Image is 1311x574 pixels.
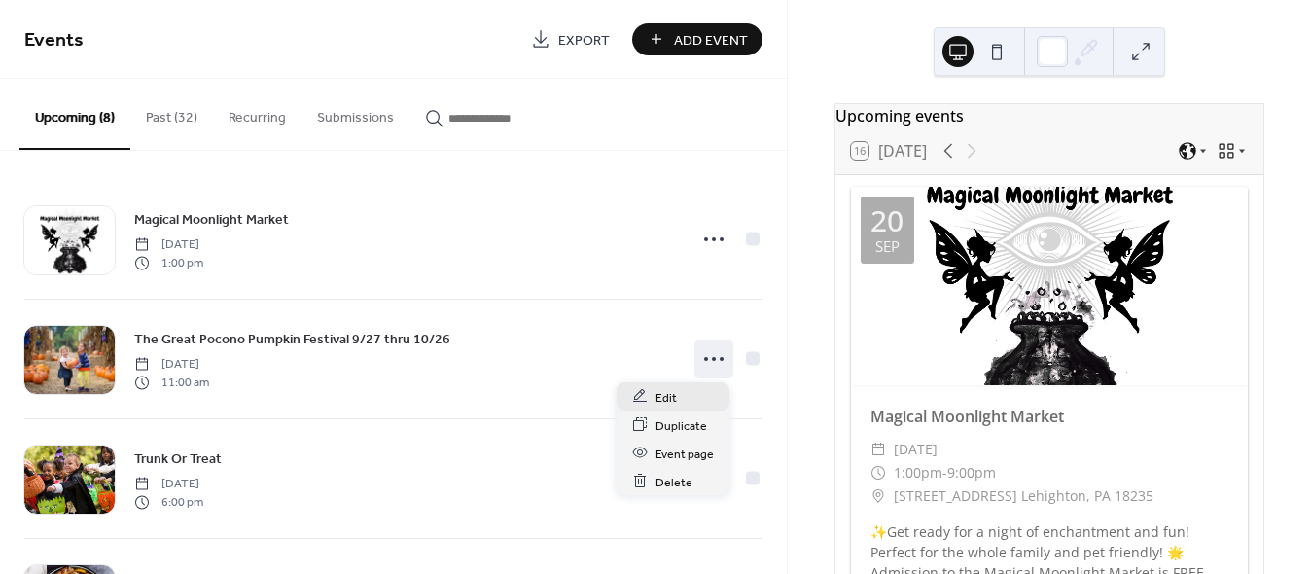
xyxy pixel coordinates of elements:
div: 20 [870,206,904,235]
span: Magical Moonlight Market [134,210,289,231]
span: Events [24,21,84,59]
span: Event page [655,444,714,464]
span: Export [558,30,610,51]
span: Edit [655,387,677,408]
span: 6:00 pm [134,493,203,511]
span: 11:00 am [134,374,209,391]
span: [DATE] [134,236,203,254]
a: Export [516,23,624,55]
span: Trunk Or Treat [134,449,222,470]
span: Delete [655,472,692,492]
div: ​ [870,484,886,508]
div: Sep [875,239,900,254]
button: Submissions [301,79,409,148]
span: 9:00pm [947,461,996,484]
a: Magical Moonlight Market [134,208,289,231]
span: [DATE] [134,356,209,374]
a: Trunk Or Treat [134,448,222,470]
button: Recurring [213,79,301,148]
span: Add Event [674,30,748,51]
div: Magical Moonlight Market [851,405,1248,428]
span: The Great Pocono Pumpkin Festival 9/27 thru 10/26 [134,330,450,350]
span: [DATE] [894,438,938,461]
span: - [942,461,947,484]
span: [DATE] [134,476,203,493]
button: Upcoming (8) [19,79,130,150]
span: 1:00 pm [134,254,203,271]
button: Add Event [632,23,762,55]
span: 1:00pm [894,461,942,484]
span: [STREET_ADDRESS] Lehighton, PA 18235 [894,484,1153,508]
div: ​ [870,461,886,484]
div: ​ [870,438,886,461]
button: Past (32) [130,79,213,148]
div: Upcoming events [835,104,1263,127]
span: Duplicate [655,415,707,436]
a: The Great Pocono Pumpkin Festival 9/27 thru 10/26 [134,328,450,350]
